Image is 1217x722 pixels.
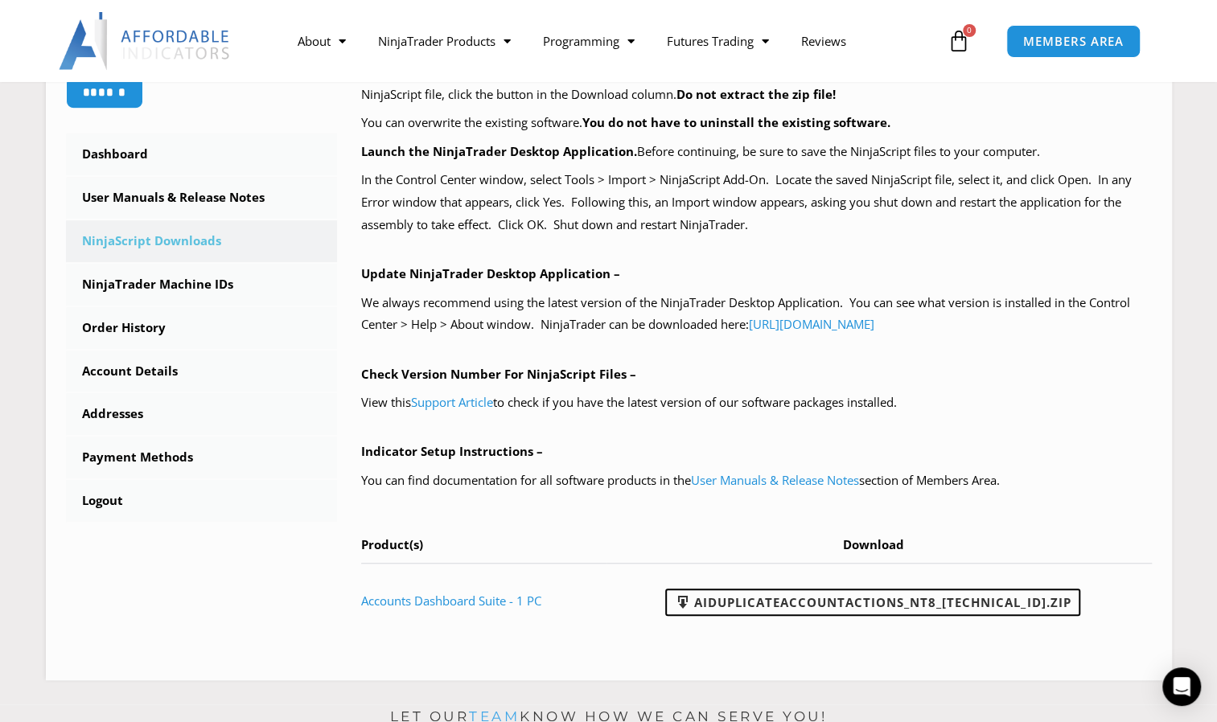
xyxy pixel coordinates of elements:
[361,112,1152,134] p: You can overwrite the existing software.
[361,141,1152,163] p: Before continuing, be sure to save the NinjaScript files to your computer.
[66,264,338,306] a: NinjaTrader Machine IDs
[411,394,493,410] a: Support Article
[66,393,338,435] a: Addresses
[361,366,636,382] b: Check Version Number For NinjaScript Files –
[66,307,338,349] a: Order History
[361,169,1152,236] p: In the Control Center window, select Tools > Import > NinjaScript Add-On. Locate the saved NinjaS...
[66,133,338,522] nav: Account pages
[676,86,836,102] b: Do not extract the zip file!
[1162,667,1201,706] div: Open Intercom Messenger
[361,392,1152,414] p: View this to check if you have the latest version of our software packages installed.
[1023,35,1124,47] span: MEMBERS AREA
[66,220,338,262] a: NinjaScript Downloads
[59,12,232,70] img: LogoAI | Affordable Indicators – NinjaTrader
[66,480,338,522] a: Logout
[361,470,1152,492] p: You can find documentation for all software products in the section of Members Area.
[361,443,543,459] b: Indicator Setup Instructions –
[361,265,620,281] b: Update NinjaTrader Desktop Application –
[66,351,338,392] a: Account Details
[749,316,874,332] a: [URL][DOMAIN_NAME]
[665,589,1080,616] a: AIDuplicateAccountActions_NT8_[TECHNICAL_ID].zip
[691,472,859,488] a: User Manuals & Release Notes
[361,61,1152,106] p: Your purchased products with available NinjaScript downloads are listed in the table below, at th...
[66,177,338,219] a: User Manuals & Release Notes
[651,23,785,59] a: Futures Trading
[963,24,976,37] span: 0
[361,292,1152,337] p: We always recommend using the latest version of the NinjaTrader Desktop Application. You can see ...
[361,536,423,552] span: Product(s)
[361,143,637,159] b: Launch the NinjaTrader Desktop Application.
[66,437,338,478] a: Payment Methods
[843,536,904,552] span: Download
[361,593,541,609] a: Accounts Dashboard Suite - 1 PC
[1006,25,1141,58] a: MEMBERS AREA
[582,114,890,130] b: You do not have to uninstall the existing software.
[923,18,994,64] a: 0
[785,23,862,59] a: Reviews
[66,133,338,175] a: Dashboard
[362,23,527,59] a: NinjaTrader Products
[282,23,944,59] nav: Menu
[527,23,651,59] a: Programming
[282,23,362,59] a: About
